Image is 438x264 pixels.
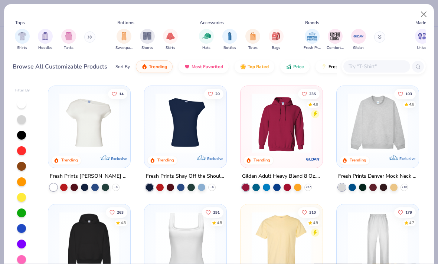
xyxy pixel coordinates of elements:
[13,62,107,71] div: Browse All Customizable Products
[213,210,220,214] span: 291
[15,19,25,26] div: Tops
[117,19,134,26] div: Bottoms
[65,32,73,40] img: Tanks Image
[415,29,430,51] button: filter button
[245,29,260,51] button: filter button
[307,31,318,42] img: Fresh Prints Image
[15,88,30,93] div: Filter By
[184,64,190,70] img: most_fav.gif
[304,29,321,51] button: filter button
[351,29,366,51] button: filter button
[210,185,214,190] span: + 6
[140,29,155,51] button: filter button
[309,92,316,96] span: 235
[245,29,260,51] div: filter for Totes
[166,32,175,40] img: Skirts Image
[269,29,284,51] div: filter for Bags
[313,101,318,107] div: 4.8
[226,32,234,40] img: Bottles Image
[242,172,321,181] div: Gildan Adult Heavy Blend 8 Oz. 50/50 Hooded Sweatshirt
[344,93,411,153] img: f5d85501-0dbb-4ee4-b115-c08fa3845d83
[269,29,284,51] button: filter button
[111,156,127,161] span: Exclusive
[248,93,315,153] img: 01756b78-01f6-4cc6-8d8a-3c30c1a0c8ac
[141,64,147,70] img: trending.gif
[38,29,53,51] div: filter for Hoodies
[115,29,133,51] div: filter for Sweatpants
[415,19,434,26] div: Made For
[293,64,304,70] span: Price
[179,60,229,73] button: Most Favorited
[405,210,412,214] span: 179
[18,32,26,40] img: Shirts Image
[115,45,133,51] span: Sweatpants
[217,220,222,225] div: 4.8
[235,60,274,73] button: Top Rated
[61,29,76,51] button: filter button
[121,220,126,225] div: 4.8
[152,93,219,153] img: 5716b33b-ee27-473a-ad8a-9b8687048459
[272,45,280,51] span: Bags
[17,45,27,51] span: Shirts
[304,45,321,51] span: Fresh Prints
[409,101,414,107] div: 4.8
[394,88,416,99] button: Like
[394,207,416,217] button: Like
[117,210,124,214] span: 263
[304,29,321,51] div: filter for Fresh Prints
[115,63,130,70] div: Sort By
[313,220,318,225] div: 4.9
[146,172,225,181] div: Fresh Prints Shay Off the Shoulder Tank
[418,32,426,40] img: Unisex Image
[327,29,344,51] button: filter button
[38,45,52,51] span: Hoodies
[61,29,76,51] div: filter for Tanks
[328,64,367,70] span: Fresh Prints Flash
[202,45,210,51] span: Hats
[106,207,128,217] button: Like
[248,64,269,70] span: Top Rated
[136,60,173,73] button: Trending
[240,64,246,70] img: TopRated.gif
[41,32,49,40] img: Hoodies Image
[272,32,280,40] img: Bags Image
[248,45,258,51] span: Totes
[351,29,366,51] div: filter for Gildan
[199,29,214,51] div: filter for Hats
[15,29,30,51] div: filter for Shirts
[305,185,311,190] span: + 37
[108,88,128,99] button: Like
[141,45,153,51] span: Shorts
[114,185,118,190] span: + 6
[149,64,167,70] span: Trending
[417,45,428,51] span: Unisex
[415,29,430,51] div: filter for Unisex
[409,220,414,225] div: 4.7
[280,60,310,73] button: Price
[327,29,344,51] div: filter for Comfort Colors
[120,32,128,40] img: Sweatpants Image
[399,156,415,161] span: Exclusive
[298,207,320,217] button: Like
[143,32,151,40] img: Shorts Image
[56,93,123,153] img: a1c94bf0-cbc2-4c5c-96ec-cab3b8502a7f
[202,207,223,217] button: Like
[120,92,124,96] span: 14
[140,29,155,51] div: filter for Shorts
[163,29,178,51] button: filter button
[163,29,178,51] div: filter for Skirts
[249,32,257,40] img: Totes Image
[321,64,327,70] img: flash.gif
[353,45,364,51] span: Gildan
[115,29,133,51] button: filter button
[192,64,223,70] span: Most Favorited
[353,31,364,42] img: Gildan Image
[417,7,431,21] button: Close
[405,92,412,96] span: 103
[305,19,319,26] div: Brands
[223,45,236,51] span: Bottles
[316,60,401,73] button: Fresh Prints Flash
[15,29,30,51] button: filter button
[199,29,214,51] button: filter button
[38,29,53,51] button: filter button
